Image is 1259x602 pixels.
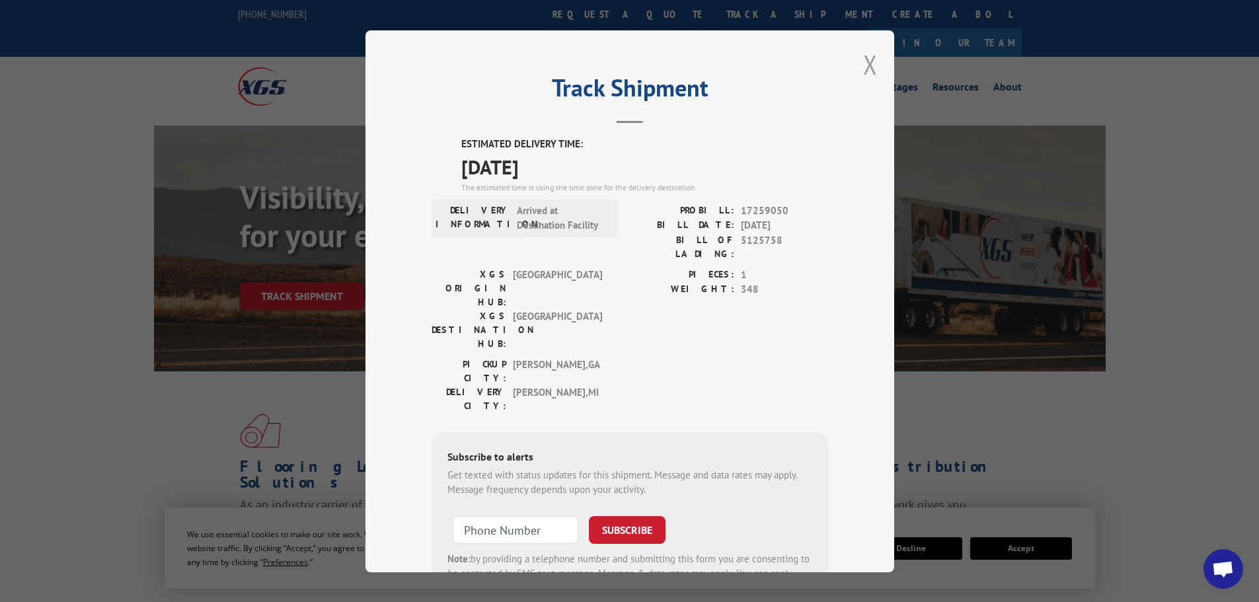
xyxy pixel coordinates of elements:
[630,218,734,233] label: BILL DATE:
[432,79,828,104] h2: Track Shipment
[447,551,812,596] div: by providing a telephone number and submitting this form you are consenting to be contacted by SM...
[432,267,506,309] label: XGS ORIGIN HUB:
[432,385,506,412] label: DELIVERY CITY:
[1203,549,1243,589] a: Open chat
[741,203,828,218] span: 17259050
[630,282,734,297] label: WEIGHT:
[630,203,734,218] label: PROBILL:
[447,448,812,467] div: Subscribe to alerts
[453,515,578,543] input: Phone Number
[513,309,602,350] span: [GEOGRAPHIC_DATA]
[461,181,828,193] div: The estimated time is using the time zone for the delivery destination.
[461,137,828,152] label: ESTIMATED DELIVERY TIME:
[436,203,510,233] label: DELIVERY INFORMATION:
[432,357,506,385] label: PICKUP CITY:
[741,282,828,297] span: 348
[447,552,471,564] strong: Note:
[630,267,734,282] label: PIECES:
[863,47,878,82] button: Close modal
[432,309,506,350] label: XGS DESTINATION HUB:
[741,218,828,233] span: [DATE]
[741,233,828,260] span: 5125758
[589,515,666,543] button: SUBSCRIBE
[513,357,602,385] span: [PERSON_NAME] , GA
[517,203,606,233] span: Arrived at Destination Facility
[513,267,602,309] span: [GEOGRAPHIC_DATA]
[461,151,828,181] span: [DATE]
[741,267,828,282] span: 1
[630,233,734,260] label: BILL OF LADING:
[513,385,602,412] span: [PERSON_NAME] , MI
[447,467,812,497] div: Get texted with status updates for this shipment. Message and data rates may apply. Message frequ...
